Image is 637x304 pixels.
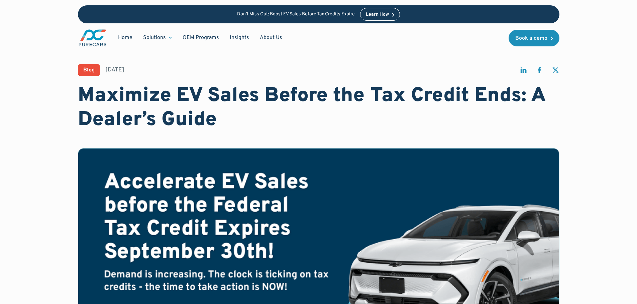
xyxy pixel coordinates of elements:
a: share on linkedin [519,66,527,77]
div: Learn How [366,12,389,17]
div: Solutions [138,31,177,44]
div: Blog [83,67,95,73]
div: Solutions [143,34,166,41]
img: purecars logo [78,29,107,47]
a: share on twitter [551,66,559,77]
a: Learn How [360,8,400,21]
a: Book a demo [509,30,559,46]
a: Insights [224,31,254,44]
div: [DATE] [105,66,124,74]
a: About Us [254,31,288,44]
a: OEM Programs [177,31,224,44]
div: Book a demo [515,36,547,41]
h1: Maximize EV Sales Before the Tax Credit Ends: A Dealer’s Guide [78,84,559,132]
p: Don’t Miss Out: Boost EV Sales Before Tax Credits Expire [237,12,355,17]
a: main [78,29,107,47]
a: Home [113,31,138,44]
a: share on facebook [535,66,543,77]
